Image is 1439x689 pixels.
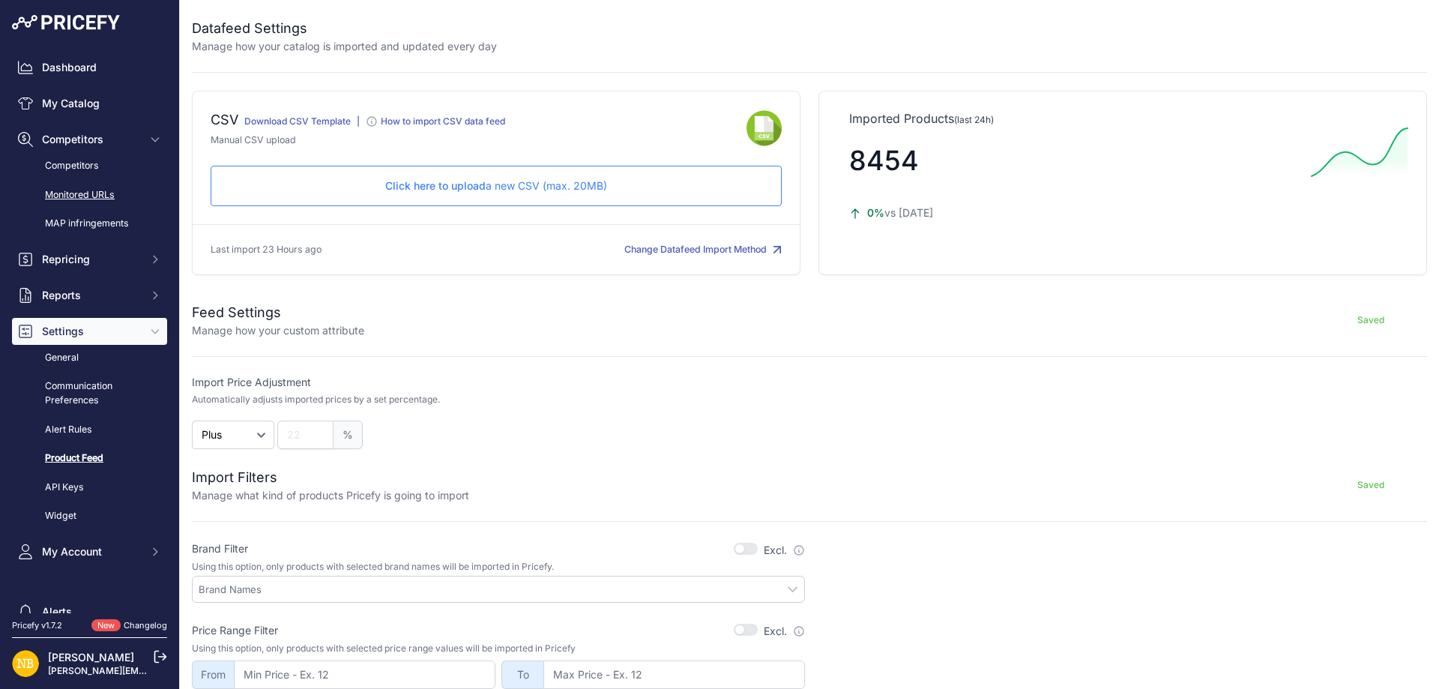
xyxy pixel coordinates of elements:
button: Settings [12,318,167,345]
a: General [12,345,167,371]
span: Settings [42,324,140,339]
span: Click here to upload [385,179,486,192]
button: Saved [1315,308,1427,332]
img: Pricefy Logo [12,15,120,30]
button: My Account [12,538,167,565]
button: Saved [1315,473,1427,497]
a: Monitored URLs [12,182,167,208]
a: Product Feed [12,445,167,472]
span: From [192,661,234,689]
p: Using this option, only products with selected price range values will be imported in Pricefy [192,643,805,655]
a: Alert Rules [12,417,167,443]
div: CSV [211,109,238,133]
input: Max Price - Ex. 12 [543,661,805,689]
button: Change Datafeed Import Method [624,243,782,257]
input: 22 [277,421,334,449]
a: MAP infringements [12,211,167,237]
div: | [357,115,360,133]
label: Brand Filter [192,541,248,556]
span: 0% [867,206,884,219]
a: Dashboard [12,54,167,81]
div: How to import CSV data feed [381,115,505,127]
p: Manage what kind of products Pricefy is going to import [192,488,469,503]
span: To [501,661,543,689]
a: My Catalog [12,90,167,117]
label: Import Price Adjustment [192,375,805,390]
button: Repricing [12,246,167,273]
span: (last 24h) [954,114,994,125]
span: New [91,619,121,632]
p: Imported Products [849,109,1396,127]
a: Download CSV Template [244,115,351,127]
nav: Sidebar [12,54,167,682]
p: Using this option, only products with selected brand names will be imported in Pricefy. [192,561,805,573]
label: Excl. [764,543,805,558]
a: [PERSON_NAME] [48,651,134,664]
input: Min Price - Ex. 12 [234,661,495,689]
p: Manual CSV upload [211,133,746,148]
a: Communication Preferences [12,373,167,413]
button: Reports [12,282,167,309]
label: Price Range Filter [192,623,278,638]
h2: Import Filters [192,467,469,488]
h2: Datafeed Settings [192,18,497,39]
div: Pricefy v1.7.2 [12,619,62,632]
p: vs [DATE] [849,205,1299,220]
p: Manage how your custom attribute [192,323,364,338]
a: Widget [12,503,167,529]
button: Competitors [12,126,167,153]
span: Competitors [42,132,140,147]
p: a new CSV (max. 20MB) [223,178,769,193]
span: % [334,421,363,449]
label: Excl. [764,624,805,639]
span: My Account [42,544,140,559]
a: Changelog [124,620,167,631]
a: [PERSON_NAME][EMAIL_ADDRESS][DOMAIN_NAME] [48,665,279,676]
span: 8454 [849,144,919,177]
p: Last import 23 Hours ago [211,243,322,257]
span: Repricing [42,252,140,267]
h2: Feed Settings [192,302,364,323]
a: Alerts [12,598,167,625]
a: Competitors [12,153,167,179]
a: API Keys [12,475,167,501]
a: How to import CSV data feed [366,118,505,130]
input: Brand Names [199,583,804,596]
p: Automatically adjusts imported prices by a set percentage. [192,394,440,406]
span: Reports [42,288,140,303]
p: Manage how your catalog is imported and updated every day [192,39,497,54]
